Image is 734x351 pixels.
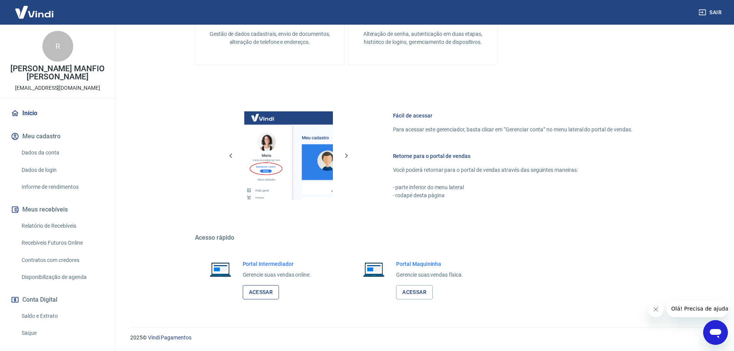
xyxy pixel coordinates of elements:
p: Para acessar este gerenciador, basta clicar em “Gerenciar conta” no menu lateral do portal de ven... [393,126,633,134]
a: Disponibilização de agenda [18,269,106,285]
iframe: Mensagem da empresa [667,300,728,317]
p: [EMAIL_ADDRESS][DOMAIN_NAME] [15,84,100,92]
h6: Portal Intermediador [243,260,311,268]
a: Contratos com credores [18,252,106,268]
button: Sair [697,5,725,20]
button: Conta Digital [9,291,106,308]
p: Gestão de dados cadastrais, envio de documentos, alteração de telefone e endereços. [208,30,332,46]
a: Início [9,105,106,122]
a: Acessar [396,285,433,299]
p: - parte inferior do menu lateral [393,183,633,191]
a: Acessar [243,285,279,299]
iframe: Fechar mensagem [648,302,663,317]
h6: Retorne para o portal de vendas [393,152,633,160]
h6: Fácil de acessar [393,112,633,119]
h5: Acesso rápido [195,234,651,242]
img: Imagem da dashboard mostrando o botão de gerenciar conta na sidebar no lado esquerdo [244,111,333,200]
p: Você poderá retornar para o portal de vendas através das seguintes maneiras: [393,166,633,174]
h6: Portal Maquininha [396,260,463,268]
img: Imagem de um notebook aberto [204,260,237,279]
a: Vindi Pagamentos [148,334,191,341]
img: Imagem de um notebook aberto [358,260,390,279]
button: Meu cadastro [9,128,106,145]
a: Dados de login [18,162,106,178]
p: 2025 © [130,334,716,342]
a: Informe de rendimentos [18,179,106,195]
button: Meus recebíveis [9,201,106,218]
p: [PERSON_NAME] MANFIO [PERSON_NAME] [6,65,109,81]
p: Alteração de senha, autenticação em duas etapas, histórico de logins, gerenciamento de dispositivos. [361,30,485,46]
a: Recebíveis Futuros Online [18,235,106,251]
a: Dados da conta [18,145,106,161]
p: Gerencie suas vendas física. [396,271,463,279]
div: R [42,31,73,62]
p: - rodapé desta página [393,191,633,200]
a: Saldo e Extrato [18,308,106,324]
a: Relatório de Recebíveis [18,218,106,234]
p: Gerencie suas vendas online. [243,271,311,279]
span: Olá! Precisa de ajuda? [5,5,65,12]
iframe: Botão para abrir a janela de mensagens [703,320,728,345]
a: Saque [18,325,106,341]
img: Vindi [9,0,59,24]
